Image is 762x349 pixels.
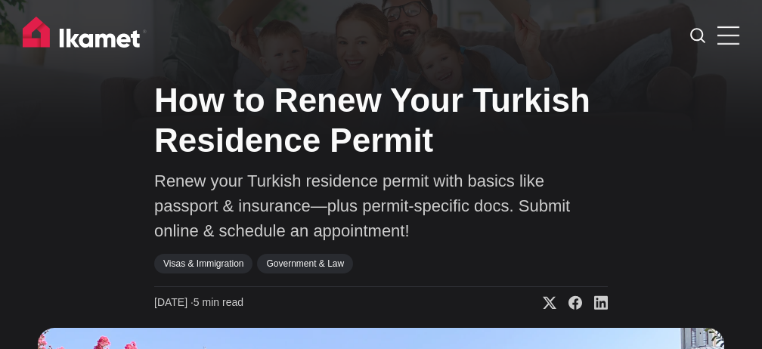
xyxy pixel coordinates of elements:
[257,254,353,273] a: Government & Law
[154,295,243,310] time: 5 min read
[531,295,556,310] a: Share on X
[556,295,582,310] a: Share on Facebook
[154,254,252,273] a: Visas & Immigration
[154,81,608,161] h1: How to Renew Your Turkish Residence Permit
[154,168,608,243] p: Renew your Turkish residence permit with basics like passport & insurance—plus permit-specific do...
[23,17,147,54] img: Ikamet home
[582,295,608,310] a: Share on Linkedin
[154,296,194,308] span: [DATE] ∙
